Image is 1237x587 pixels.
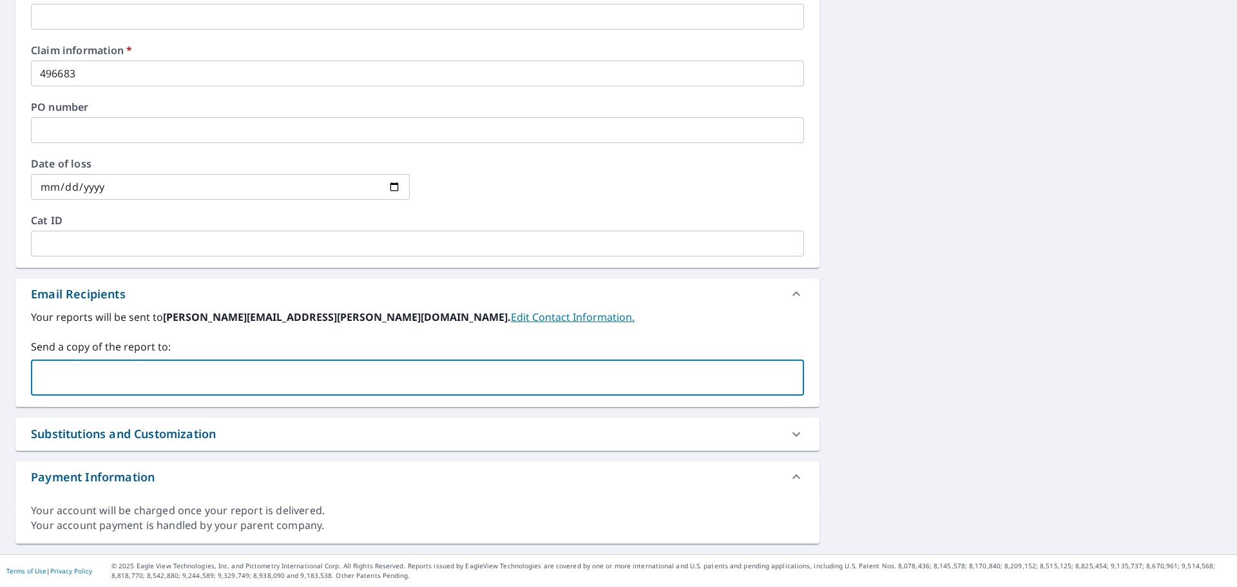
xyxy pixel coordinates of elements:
[31,339,804,354] label: Send a copy of the report to:
[31,45,804,55] label: Claim information
[111,561,1231,581] p: © 2025 Eagle View Technologies, Inc. and Pictometry International Corp. All Rights Reserved. Repo...
[15,418,820,450] div: Substitutions and Customization
[6,566,46,575] a: Terms of Use
[31,102,804,112] label: PO number
[50,566,92,575] a: Privacy Policy
[15,461,820,492] div: Payment Information
[31,518,804,533] div: Your account payment is handled by your parent company.
[31,309,804,325] label: Your reports will be sent to
[31,215,804,226] label: Cat ID
[31,159,410,169] label: Date of loss
[163,310,511,324] b: [PERSON_NAME][EMAIL_ADDRESS][PERSON_NAME][DOMAIN_NAME].
[6,567,92,575] p: |
[31,425,216,443] div: Substitutions and Customization
[31,503,804,518] div: Your account will be charged once your report is delivered.
[31,285,126,303] div: Email Recipients
[511,310,635,324] a: EditContactInfo
[31,468,155,486] div: Payment Information
[15,278,820,309] div: Email Recipients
